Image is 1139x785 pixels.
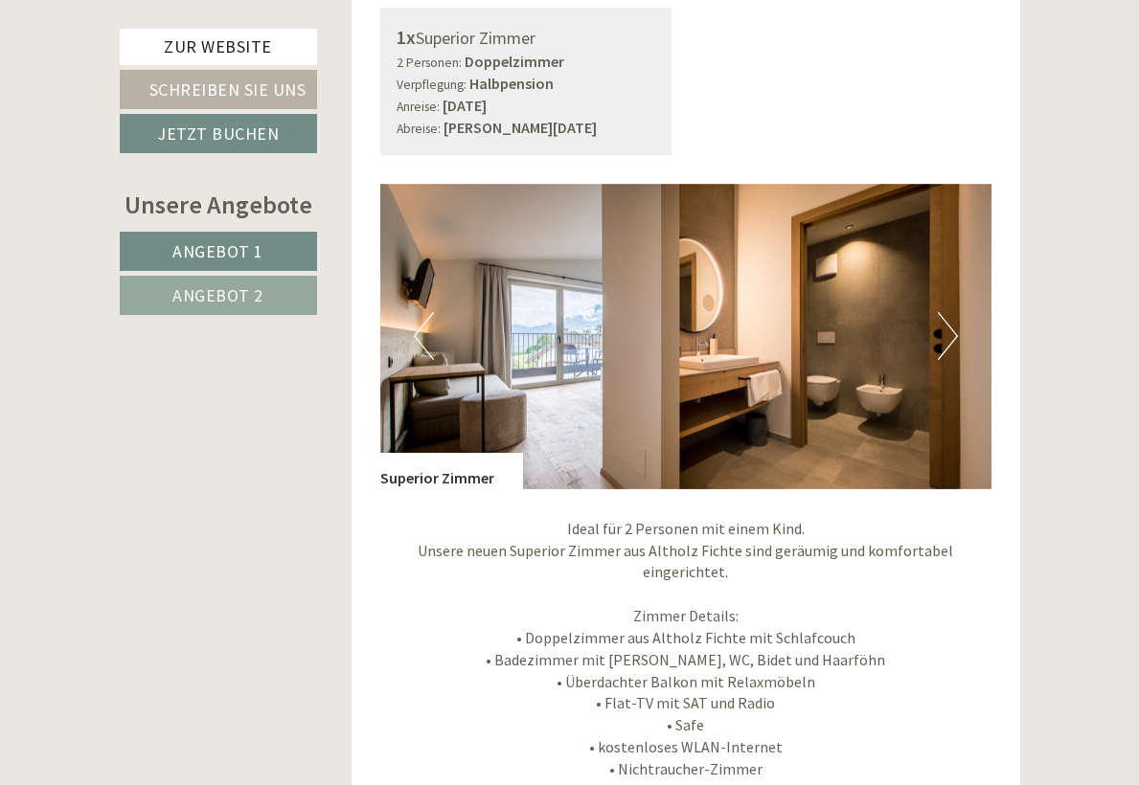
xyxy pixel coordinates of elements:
[397,121,441,137] small: Abreise:
[380,453,523,489] div: Superior Zimmer
[397,55,462,71] small: 2 Personen:
[120,29,317,65] a: Zur Website
[29,56,295,71] div: Inso Sonnenheim
[488,499,611,538] button: Senden
[443,96,487,115] b: [DATE]
[397,25,416,49] b: 1x
[444,118,597,137] b: [PERSON_NAME][DATE]
[172,284,263,306] span: Angebot 2
[469,74,554,93] b: Halbpension
[172,240,263,262] span: Angebot 1
[120,187,317,222] div: Unsere Angebote
[397,99,440,115] small: Anreise:
[120,114,317,153] a: Jetzt buchen
[465,52,564,71] b: Doppelzimmer
[414,312,434,360] button: Previous
[938,312,958,360] button: Next
[14,52,305,110] div: Guten Tag, wie können wir Ihnen helfen?
[397,24,655,52] div: Superior Zimmer
[120,70,317,109] a: Schreiben Sie uns
[29,93,295,106] small: 14:20
[380,518,991,780] p: Ideal für 2 Personen mit einem Kind. Unsere neuen Superior Zimmer aus Altholz Fichte sind geräumi...
[271,14,340,47] div: [DATE]
[397,77,467,93] small: Verpflegung:
[380,184,991,489] img: image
